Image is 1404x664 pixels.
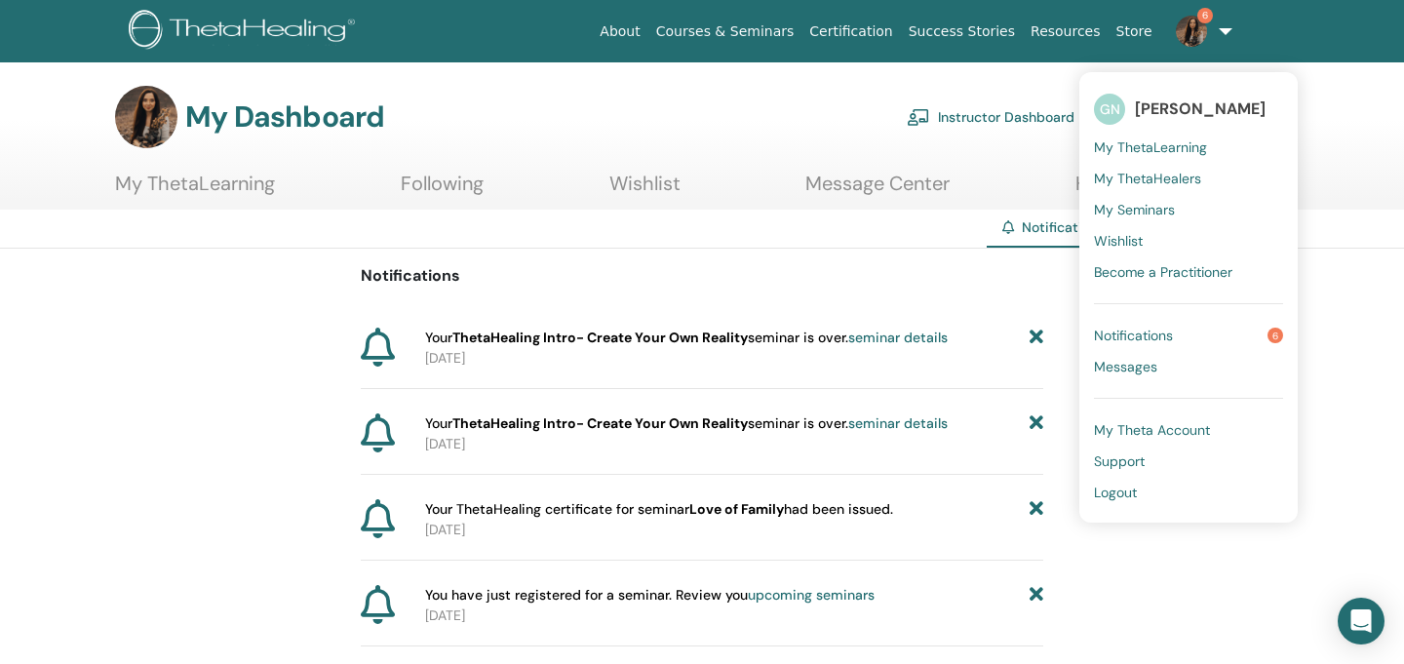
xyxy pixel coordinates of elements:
[425,434,1043,454] p: [DATE]
[425,605,1043,626] p: [DATE]
[1176,16,1207,47] img: default.jpg
[1094,132,1283,163] a: My ThetaLearning
[1094,94,1125,125] span: GN
[1094,201,1175,218] span: My Seminars
[805,172,950,210] a: Message Center
[689,500,784,518] b: Love of Family
[115,86,177,148] img: default.jpg
[361,264,1043,288] p: Notifications
[425,499,893,520] span: Your ThetaHealing certificate for seminar had been issued.
[1094,87,1283,132] a: GN[PERSON_NAME]
[748,586,875,604] a: upcoming seminars
[848,329,948,346] a: seminar details
[1094,452,1145,470] span: Support
[425,328,948,348] span: Your seminar is over.
[1094,358,1157,375] span: Messages
[1094,484,1137,501] span: Logout
[1094,320,1283,351] a: Notifications6
[648,14,802,50] a: Courses & Seminars
[1094,170,1201,187] span: My ThetaHealers
[1094,163,1283,194] a: My ThetaHealers
[1094,327,1173,344] span: Notifications
[401,172,484,210] a: Following
[1094,477,1283,508] a: Logout
[1079,72,1298,523] ul: 6
[907,108,930,126] img: chalkboard-teacher.svg
[425,585,875,605] span: You have just registered for a seminar. Review you
[907,96,1074,138] a: Instructor Dashboard
[115,172,275,210] a: My ThetaLearning
[425,520,1043,540] p: [DATE]
[425,348,1043,369] p: [DATE]
[1094,225,1283,256] a: Wishlist
[185,99,384,135] h3: My Dashboard
[801,14,900,50] a: Certification
[1094,138,1207,156] span: My ThetaLearning
[1094,263,1232,281] span: Become a Practitioner
[452,414,748,432] strong: ThetaHealing Intro- Create Your Own Reality
[1094,256,1283,288] a: Become a Practitioner
[452,329,748,346] strong: ThetaHealing Intro- Create Your Own Reality
[425,413,948,434] span: Your seminar is over.
[1094,414,1283,446] a: My Theta Account
[129,10,362,54] img: logo.png
[1197,8,1213,23] span: 6
[1094,351,1283,382] a: Messages
[1094,421,1210,439] span: My Theta Account
[1023,14,1109,50] a: Resources
[1075,172,1232,210] a: Help & Resources
[1094,446,1283,477] a: Support
[1267,328,1283,343] span: 6
[848,414,948,432] a: seminar details
[1135,98,1266,119] span: [PERSON_NAME]
[1094,232,1143,250] span: Wishlist
[609,172,681,210] a: Wishlist
[592,14,647,50] a: About
[901,14,1023,50] a: Success Stories
[1109,14,1160,50] a: Store
[1338,598,1384,644] div: Open Intercom Messenger
[1094,194,1283,225] a: My Seminars
[1022,218,1105,236] span: Notifications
